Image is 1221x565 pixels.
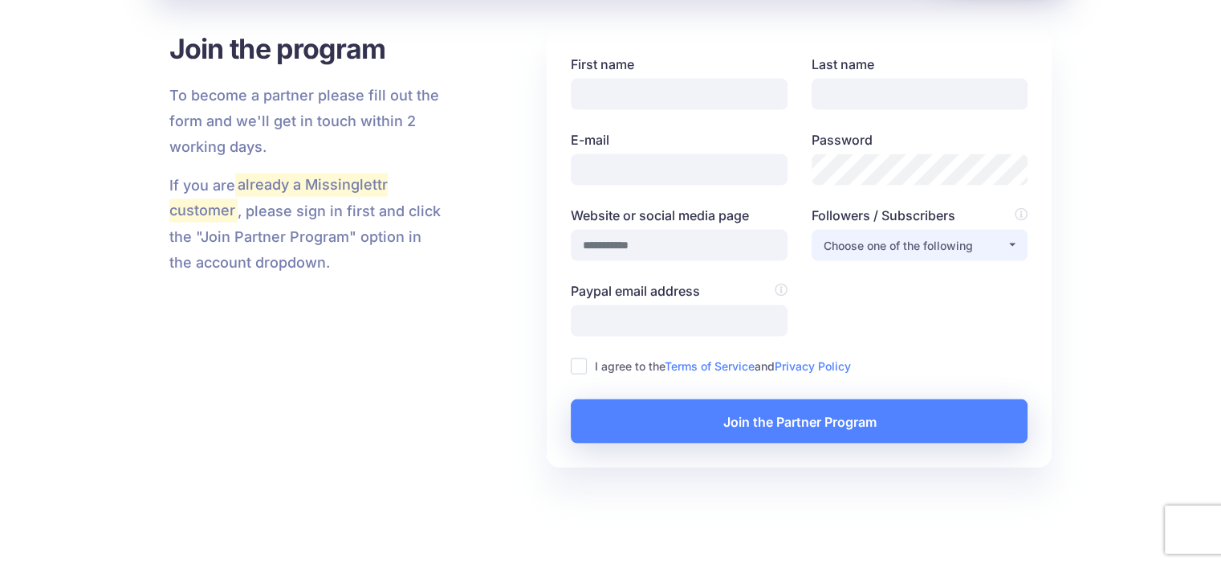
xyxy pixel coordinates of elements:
[571,206,788,225] label: Website or social media page
[571,55,788,74] label: First name
[571,130,788,149] label: E-mail
[775,359,851,373] a: Privacy Policy
[812,130,1028,149] label: Password
[169,174,389,222] mark: already a Missinglettr customer
[571,399,1028,444] button: Join the Partner Program
[812,55,1028,74] label: Last name
[824,236,1007,256] div: Choose one of the following
[812,206,1028,225] label: Followers / Subscribers
[595,357,851,375] label: I agree to the and
[169,31,448,67] h3: Join the program
[812,230,1028,261] button: Choose one of the following
[665,359,755,373] a: Terms of Service
[169,83,448,160] p: To become a partner please fill out the form and we'll get in touch within 2 working days.
[169,173,448,276] p: If you are , please sign in first and click the "Join Partner Program" option in the account drop...
[571,281,788,301] label: Paypal email address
